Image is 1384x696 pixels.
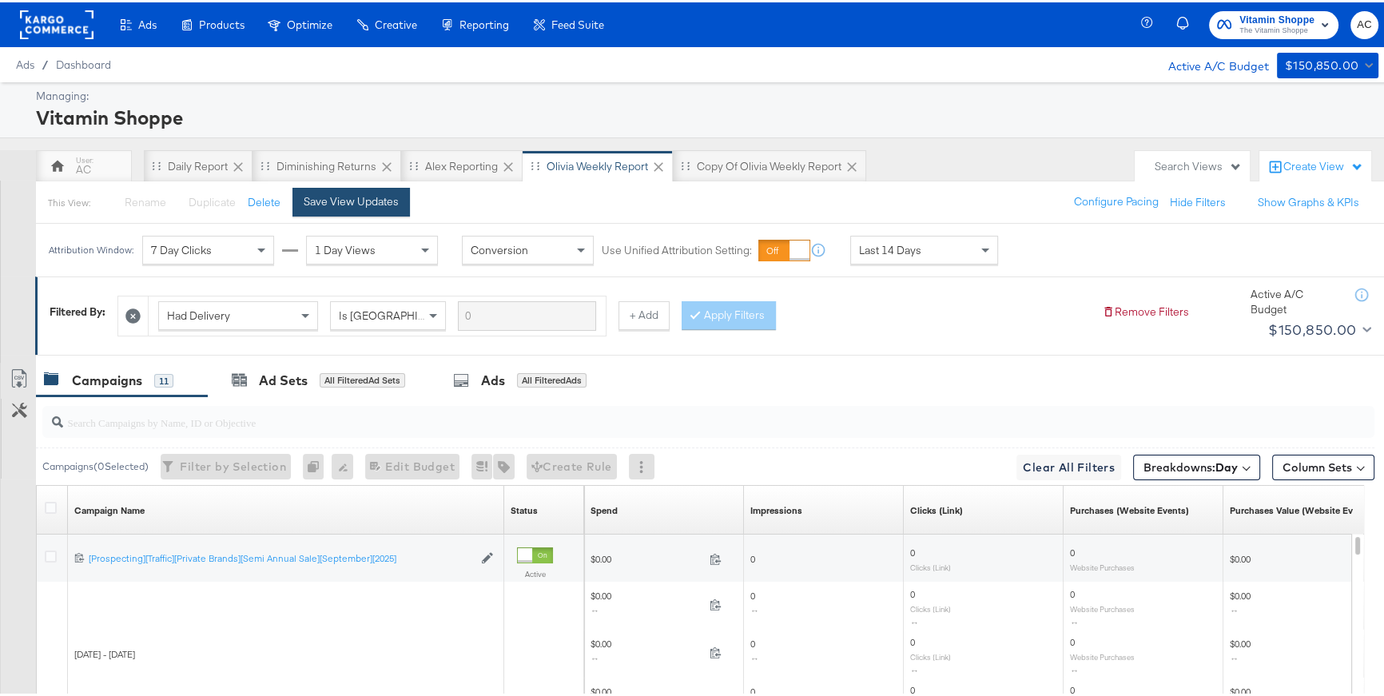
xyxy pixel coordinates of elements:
div: Impressions [750,502,802,515]
span: Ads [16,56,34,69]
span: Vitamin Shoppe [1239,10,1314,26]
div: Ad Sets [259,369,308,388]
button: Column Sets [1272,452,1374,478]
div: Filtered By: [50,302,105,317]
button: Vitamin ShoppeThe Vitamin Shoppe [1209,9,1338,37]
div: Spend [591,502,618,515]
span: Feed Suite [551,16,604,29]
span: Had Delivery [167,306,230,320]
div: Ads [481,369,505,388]
div: All Filtered Ad Sets [320,371,405,385]
button: Configure Pacing [1063,185,1170,214]
button: Delete [248,193,280,208]
span: ↔ [910,614,924,626]
div: $150,850.00 [1268,316,1356,340]
a: The total value of the purchase actions tracked by your Custom Audience pixel on your website aft... [1230,502,1374,515]
div: Campaigns [72,369,142,388]
div: Active A/C Budget [1251,284,1338,314]
sub: Website Purchases [1070,650,1135,659]
sub: Clicks (Link) [910,602,951,611]
span: ↔ [1230,650,1243,662]
span: $0.00 [591,635,703,668]
span: ↔ [1070,614,1084,626]
span: 0 [910,634,915,646]
span: Products [199,16,245,29]
span: Reporting [459,16,509,29]
div: Active A/C Budget [1151,50,1269,74]
div: $150,850.00 [1285,54,1358,74]
div: 11 [154,372,173,386]
span: / [34,56,56,69]
div: All Filtered Ads [517,371,587,385]
button: Remove Filters [1102,302,1189,317]
span: ↔ [1070,662,1084,674]
sub: Clicks (Link) [910,560,951,570]
span: Duplicate [189,193,236,207]
span: 1 Day Views [315,241,376,255]
span: 0 [1070,586,1075,598]
span: $0.00 [591,551,703,563]
div: Attribution Window: [48,242,134,253]
span: 0 [1070,544,1075,556]
span: Rename [125,193,166,207]
sub: Clicks (Link) [910,650,951,659]
sub: Website Purchases [1070,560,1135,570]
div: Olivia Weekly Report [547,157,648,172]
div: Campaigns ( 0 Selected) [42,457,149,471]
a: Your campaign name. [74,502,145,515]
span: $0.00 [591,587,703,620]
span: The Vitamin Shoppe [1239,22,1314,35]
button: + Add [618,299,670,328]
span: 0 [750,635,764,668]
span: ↔ [591,602,616,614]
button: $150,850.00 [1262,315,1374,340]
a: The number of times a purchase was made tracked by your Custom Audience pixel on your website aft... [1070,502,1189,515]
a: The number of times your ad was served. On mobile apps an ad is counted as served the first time ... [750,502,802,515]
b: Day [1215,458,1238,472]
a: Dashboard [56,56,111,69]
span: Clear All Filters [1023,455,1115,475]
button: Save View Updates [292,185,410,214]
div: Vitamin Shoppe [36,101,1374,129]
button: Clear All Filters [1016,452,1121,478]
span: Last 14 Days [859,241,921,255]
div: Drag to reorder tab [681,159,690,168]
span: Is [GEOGRAPHIC_DATA] [339,306,461,320]
a: [Prospecting][Traffic][Private Brands][Semi Annual Sale][September][2025] [89,550,473,563]
span: Breakdowns: [1143,457,1238,473]
button: Breakdowns:Day [1133,452,1260,478]
span: ↔ [591,650,616,662]
label: Active [517,567,553,577]
span: $0.00 [1230,635,1251,668]
span: 7 Day Clicks [151,241,212,255]
span: 0 [910,682,915,694]
span: 0 [1070,634,1075,646]
button: Hide Filters [1170,193,1226,208]
div: Clicks (Link) [910,502,963,515]
span: ↔ [910,662,924,674]
span: 0 [750,587,764,620]
input: Enter a search term [458,299,596,328]
div: Purchases Value (Website Events) [1230,502,1374,515]
div: Search Views [1155,157,1242,172]
span: Ads [138,16,157,29]
button: AC [1350,9,1378,37]
a: The number of clicks on links appearing on your ad or Page that direct people to your sites off F... [910,502,963,515]
div: Alex Reporting [425,157,498,172]
div: 0 [303,451,332,477]
div: Managing: [36,86,1374,101]
div: Diminishing Returns [276,157,376,172]
a: The total amount spent to date. [591,502,618,515]
span: ↔ [1230,602,1243,614]
span: 0 [750,551,755,563]
span: AC [1357,14,1372,32]
div: Drag to reorder tab [409,159,418,168]
div: Create View [1283,157,1363,173]
a: Shows the current state of your Ad Campaign. [511,502,538,515]
span: 0 [1070,682,1075,694]
button: $150,850.00 [1277,50,1378,76]
button: Show Graphs & KPIs [1258,193,1359,208]
span: Creative [375,16,417,29]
